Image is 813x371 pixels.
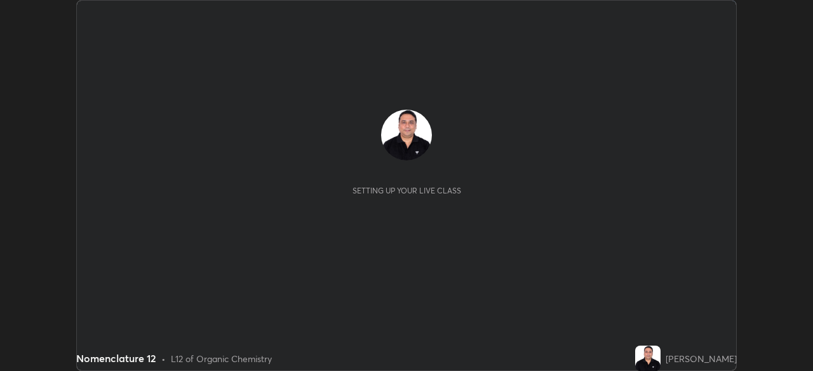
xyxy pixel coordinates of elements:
div: [PERSON_NAME] [666,352,737,365]
img: 215bafacb3b8478da4d7c369939e23a8.jpg [381,110,432,160]
img: 215bafacb3b8478da4d7c369939e23a8.jpg [635,346,661,371]
div: Setting up your live class [353,186,461,195]
div: • [161,352,166,365]
div: Nomenclature 12 [76,351,156,366]
div: L12 of Organic Chemistry [171,352,272,365]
